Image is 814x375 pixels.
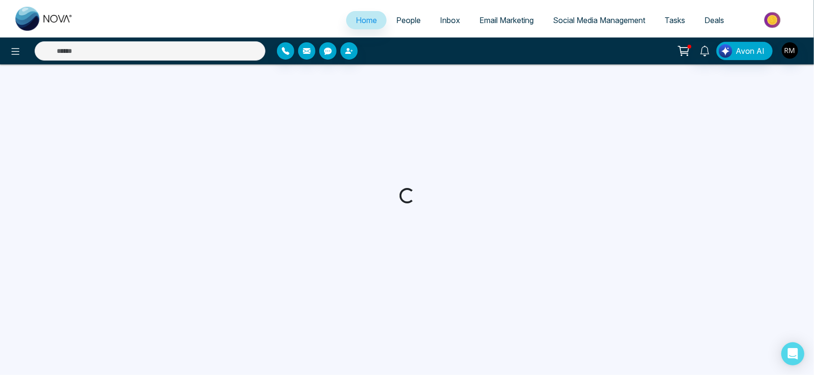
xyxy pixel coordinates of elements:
a: Tasks [655,11,695,29]
img: Nova CRM Logo [15,7,73,31]
a: Social Media Management [543,11,655,29]
span: Inbox [440,15,460,25]
span: Home [356,15,377,25]
span: Avon AI [736,45,764,57]
span: People [396,15,421,25]
a: Home [346,11,387,29]
a: Deals [695,11,734,29]
span: Email Marketing [479,15,534,25]
button: Avon AI [716,42,773,60]
a: People [387,11,430,29]
img: User Avatar [782,42,798,59]
span: Social Media Management [553,15,645,25]
img: Lead Flow [719,44,732,58]
span: Deals [704,15,724,25]
span: Tasks [664,15,685,25]
a: Email Marketing [470,11,543,29]
a: Inbox [430,11,470,29]
img: Market-place.gif [739,9,808,31]
div: Open Intercom Messenger [781,342,804,365]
